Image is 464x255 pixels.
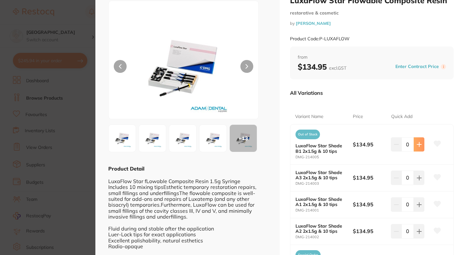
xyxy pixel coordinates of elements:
b: LuxaFlow Star Shade B1 2x1.5g & 10 tips [295,143,347,153]
b: $134.95 [353,201,387,208]
b: $134.95 [298,62,346,72]
b: $134.95 [353,174,387,181]
button: Enter Contract Price [393,64,441,70]
small: DMG-214001 [295,208,353,212]
p: Quick Add [391,113,412,120]
button: +13 [229,124,257,152]
small: DMG-214005 [295,155,353,159]
img: MTQwMDAuanBn [139,17,228,119]
b: Product Detail [108,165,144,172]
small: restorative & cosmetic [290,10,454,16]
span: Out of Stock [295,130,320,139]
b: $134.95 [353,228,387,235]
small: Product Code: P-LUXAFLOW [290,36,350,42]
img: MTQwMDVfMi5qcGc [201,127,225,150]
small: by [290,21,454,26]
img: MTQwMDUuanBn [171,127,194,150]
small: DMG-214002 [295,235,353,239]
b: LuxaFlow Star Shade A2 2x1.5g & 10 tips [295,223,347,234]
p: All Variations [290,90,323,96]
div: + 13 [230,125,257,152]
b: LuxaFlow Star Shade A1 2x1.5g & 10 tips [295,197,347,207]
img: MTQwMDRfMi5qcGc [141,127,164,150]
a: [PERSON_NAME] [296,21,331,26]
b: LuxaFlow Star Shade A3 2x1.5g & 10 tips [295,170,347,180]
b: $134.95 [353,141,387,148]
p: Price [353,113,363,120]
img: MTQwMDQuanBn [111,127,134,150]
span: from [298,54,446,61]
span: excl. GST [329,65,346,71]
small: DMG-214003 [295,181,353,186]
label: i [441,64,446,69]
p: Variant Name [295,113,324,120]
